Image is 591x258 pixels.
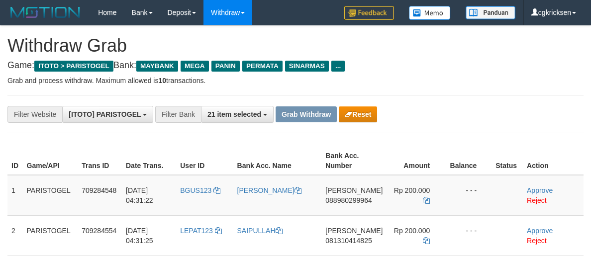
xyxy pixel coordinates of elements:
[180,186,220,194] a: BGUS123
[423,237,430,245] a: Copy 200000 to clipboard
[201,106,274,123] button: 21 item selected
[7,106,62,123] div: Filter Website
[237,186,301,194] a: [PERSON_NAME]
[82,227,116,235] span: 709284554
[155,106,201,123] div: Filter Bank
[126,186,153,204] span: [DATE] 04:31:22
[445,215,492,256] td: - - -
[180,227,222,235] a: LEPAT123
[7,36,584,56] h1: Withdraw Grab
[7,76,584,86] p: Grab and process withdraw. Maximum allowed is transactions.
[285,61,329,72] span: SINARMAS
[82,186,116,194] span: 709284548
[325,227,383,235] span: [PERSON_NAME]
[180,227,213,235] span: LEPAT123
[136,61,178,72] span: MAYBANK
[339,106,377,122] button: Reset
[325,186,383,194] span: [PERSON_NAME]
[445,147,492,175] th: Balance
[237,227,283,235] a: SAIPULLAH
[34,61,113,72] span: ITOTO > PARISTOGEL
[211,61,240,72] span: PANIN
[527,227,553,235] a: Approve
[207,110,261,118] span: 21 item selected
[69,110,141,118] span: [ITOTO] PARISTOGEL
[7,5,83,20] img: MOTION_logo.png
[325,196,372,204] span: Copy 088980299964 to clipboard
[344,6,394,20] img: Feedback.jpg
[409,6,451,20] img: Button%20Memo.svg
[242,61,283,72] span: PERMATA
[7,147,23,175] th: ID
[466,6,515,19] img: panduan.png
[23,215,78,256] td: PARISTOGEL
[331,61,345,72] span: ...
[527,196,547,204] a: Reject
[23,147,78,175] th: Game/API
[394,186,430,194] span: Rp 200.000
[7,61,584,71] h4: Game: Bank:
[321,147,387,175] th: Bank Acc. Number
[276,106,337,122] button: Grab Withdraw
[23,175,78,216] td: PARISTOGEL
[122,147,176,175] th: Date Trans.
[181,61,209,72] span: MEGA
[233,147,322,175] th: Bank Acc. Name
[176,147,233,175] th: User ID
[180,186,211,194] span: BGUS123
[158,77,166,85] strong: 10
[423,196,430,204] a: Copy 200000 to clipboard
[523,147,584,175] th: Action
[7,215,23,256] td: 2
[445,175,492,216] td: - - -
[387,147,445,175] th: Amount
[527,186,553,194] a: Approve
[527,237,547,245] a: Reject
[492,147,523,175] th: Status
[62,106,153,123] button: [ITOTO] PARISTOGEL
[7,175,23,216] td: 1
[325,237,372,245] span: Copy 081310414825 to clipboard
[126,227,153,245] span: [DATE] 04:31:25
[78,147,122,175] th: Trans ID
[394,227,430,235] span: Rp 200.000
